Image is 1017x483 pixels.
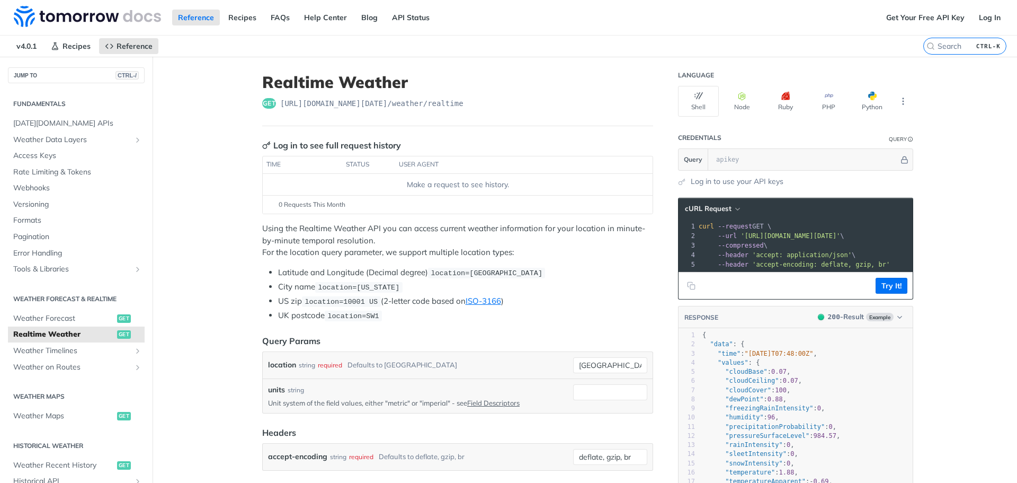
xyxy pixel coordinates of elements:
[725,387,771,394] span: "cloudCover"
[779,469,795,476] span: 1.88
[702,340,745,348] span: : {
[752,261,890,268] span: 'accept-encoding: deflate, gzip, br'
[349,449,373,464] div: required
[13,183,142,194] span: Webhooks
[342,156,395,173] th: status
[133,265,142,274] button: Show subpages for Tools & Libraries
[702,414,779,421] span: : ,
[14,6,161,27] img: Tomorrow.io Weather API Docs
[745,350,814,357] span: "[DATE]T07:48:00Z"
[8,261,145,277] a: Tools & LibrariesShow subpages for Tools & Libraries
[684,155,702,164] span: Query
[8,245,145,261] a: Error Handling
[699,223,771,230] span: GET \
[8,164,145,180] a: Rate Limiting & Tokens
[817,405,821,412] span: 0
[721,86,762,117] button: Node
[787,441,790,449] span: 0
[679,367,695,376] div: 5
[889,135,913,143] div: QueryInformation
[679,432,695,441] div: 12
[699,251,855,259] span: \
[288,385,304,395] div: string
[818,314,824,320] span: 200
[431,269,542,277] span: location=[GEOGRAPHIC_DATA]
[305,298,378,306] span: location=10001 US
[783,377,798,384] span: 0.07
[8,213,145,229] a: Formats
[262,139,401,152] div: Log in to see full request history
[926,42,935,50] svg: Search
[718,261,748,268] span: --header
[685,204,731,213] span: cURL Request
[13,460,114,471] span: Weather Recent History
[808,86,849,117] button: PHP
[725,396,763,403] span: "dewPoint"
[679,349,695,358] div: 3
[679,441,695,450] div: 13
[852,86,893,117] button: Python
[330,449,346,464] div: string
[13,232,142,242] span: Pagination
[267,179,648,190] div: Make a request to see history.
[771,368,787,375] span: 0.07
[725,450,787,458] span: "sleetIntensity"
[13,215,142,226] span: Formats
[702,368,790,375] span: : ,
[172,10,220,25] a: Reference
[679,250,697,260] div: 4
[379,449,465,464] div: Defaults to deflate, gzip, br
[679,241,697,250] div: 3
[725,469,775,476] span: "temperature"
[702,359,760,366] span: : {
[8,116,145,131] a: [DATE][DOMAIN_NAME] APIs
[741,232,840,240] span: '[URL][DOMAIN_NAME][DATE]'
[889,135,907,143] div: Query
[11,38,42,54] span: v4.0.1
[268,398,569,408] p: Unit system of the field values, either "metric" or "imperial" - see
[679,340,695,349] div: 2
[8,408,145,424] a: Weather Mapsget
[8,311,145,327] a: Weather Forecastget
[702,350,817,357] span: : ,
[13,199,142,210] span: Versioning
[787,460,790,467] span: 0
[8,148,145,164] a: Access Keys
[278,267,653,279] li: Latitude and Longitude (Decimal degree)
[280,98,463,109] span: https://api.tomorrow.io/v4/weather/realtime
[679,423,695,432] div: 11
[13,151,142,161] span: Access Keys
[679,222,697,231] div: 1
[679,413,695,422] div: 10
[298,10,353,25] a: Help Center
[718,232,737,240] span: --url
[265,10,296,25] a: FAQs
[725,432,809,440] span: "pressureSurfaceLevel"
[768,414,775,421] span: 96
[973,10,1006,25] a: Log In
[702,331,706,339] span: {
[268,357,296,373] label: location
[13,135,131,145] span: Weather Data Layers
[13,118,142,129] span: [DATE][DOMAIN_NAME] APIs
[679,450,695,459] div: 14
[99,38,158,54] a: Reference
[8,458,145,473] a: Weather Recent Historyget
[13,329,114,340] span: Realtime Weather
[974,41,1003,51] kbd: CTRL-K
[775,387,787,394] span: 100
[828,313,840,321] span: 200
[117,330,131,339] span: get
[790,450,794,458] span: 0
[699,223,714,230] span: curl
[702,441,795,449] span: : ,
[876,278,907,294] button: Try It!
[8,197,145,213] a: Versioning
[268,384,285,396] label: units
[278,310,653,322] li: UK postcode
[13,362,131,373] span: Weather on Routes
[679,231,697,241] div: 2
[725,460,782,467] span: "snowIntensity"
[866,313,894,321] span: Example
[718,251,748,259] span: --header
